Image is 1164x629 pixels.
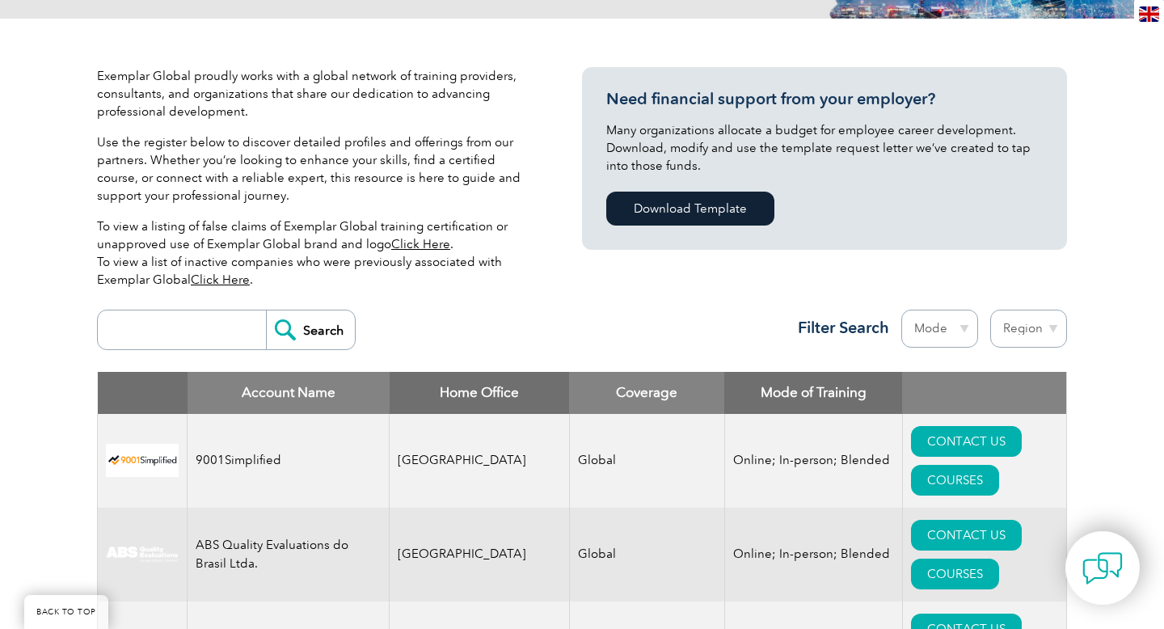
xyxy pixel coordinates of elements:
td: [GEOGRAPHIC_DATA] [390,414,570,508]
a: Download Template [606,192,774,226]
img: en [1139,6,1159,22]
td: Global [569,414,724,508]
th: : activate to sort column ascending [902,372,1066,414]
img: contact-chat.png [1082,548,1123,589]
th: Account Name: activate to sort column descending [188,372,390,414]
a: COURSES [911,559,999,589]
p: Use the register below to discover detailed profiles and offerings from our partners. Whether you... [97,133,533,205]
th: Mode of Training: activate to sort column ascending [724,372,902,414]
td: Online; In-person; Blended [724,508,902,602]
input: Search [266,310,355,349]
td: ABS Quality Evaluations do Brasil Ltda. [188,508,390,602]
td: [GEOGRAPHIC_DATA] [390,508,570,602]
a: BACK TO TOP [24,595,108,629]
td: Online; In-person; Blended [724,414,902,508]
img: c92924ac-d9bc-ea11-a814-000d3a79823d-logo.jpg [106,546,179,564]
td: 9001Simplified [188,414,390,508]
td: Global [569,508,724,602]
img: 37c9c059-616f-eb11-a812-002248153038-logo.png [106,444,179,477]
a: CONTACT US [911,520,1022,551]
h3: Need financial support from your employer? [606,89,1043,109]
a: CONTACT US [911,426,1022,457]
a: Click Here [391,237,450,251]
a: COURSES [911,465,999,496]
p: Many organizations allocate a budget for employee career development. Download, modify and use th... [606,121,1043,175]
p: To view a listing of false claims of Exemplar Global training certification or unapproved use of ... [97,217,533,289]
p: Exemplar Global proudly works with a global network of training providers, consultants, and organ... [97,67,533,120]
th: Coverage: activate to sort column ascending [569,372,724,414]
th: Home Office: activate to sort column ascending [390,372,570,414]
a: Click Here [191,272,250,287]
h3: Filter Search [788,318,889,338]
